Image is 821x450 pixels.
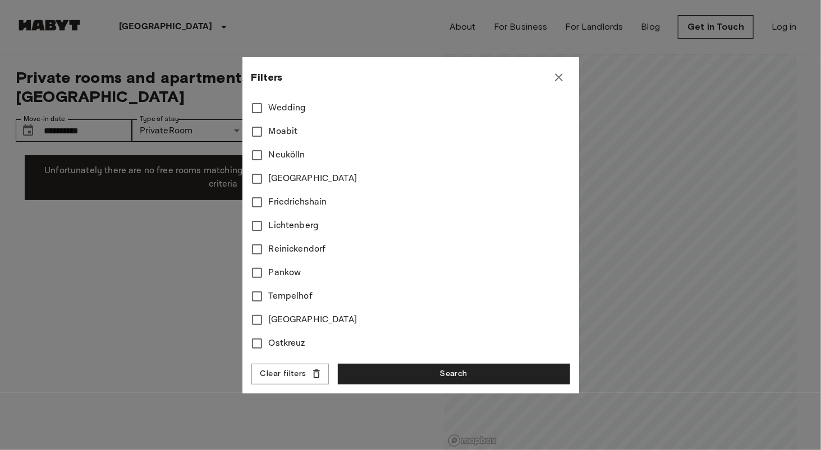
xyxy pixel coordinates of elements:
[269,196,327,209] span: Friedrichshain
[251,364,329,384] button: Clear filters
[251,71,283,84] span: Filters
[269,219,319,233] span: Lichtenberg
[269,290,313,303] span: Tempelhof
[269,149,305,162] span: Neukölln
[269,313,357,327] span: [GEOGRAPHIC_DATA]
[269,337,305,350] span: Ostkreuz
[269,101,306,115] span: Wedding
[269,243,326,256] span: Reinickendorf
[269,266,301,280] span: Pankow
[269,172,357,185] span: [GEOGRAPHIC_DATA]
[269,125,298,138] span: Moabit
[338,364,570,384] button: Search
